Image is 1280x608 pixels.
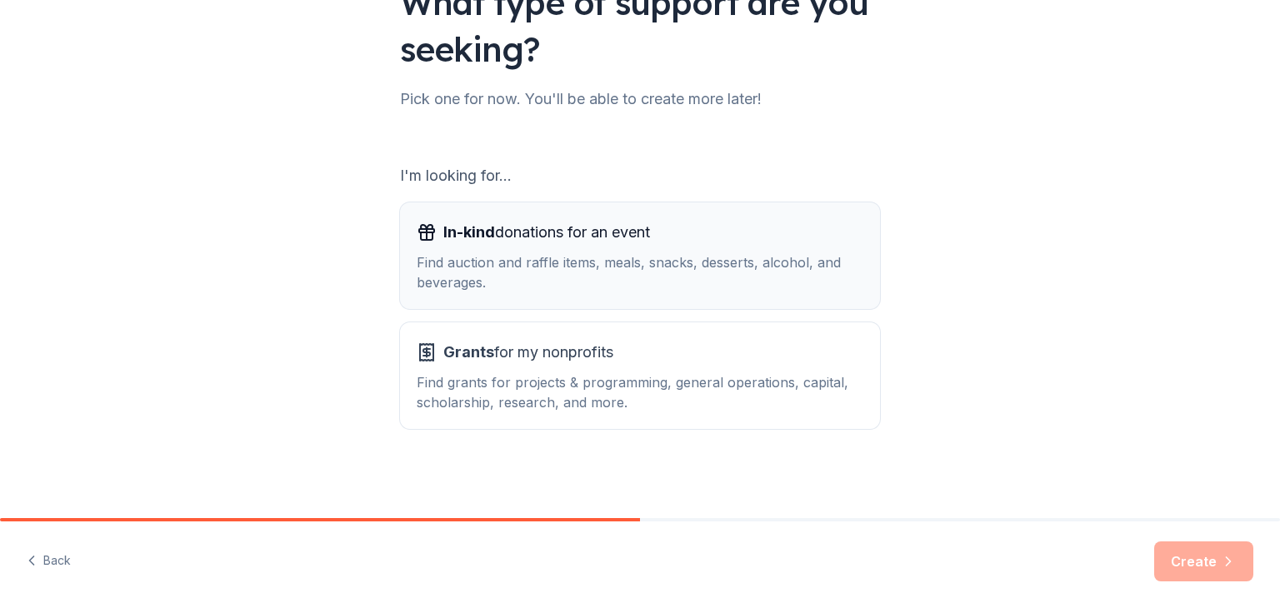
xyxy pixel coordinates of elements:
span: Grants [443,343,494,361]
button: Grantsfor my nonprofitsFind grants for projects & programming, general operations, capital, schol... [400,322,880,429]
div: Find grants for projects & programming, general operations, capital, scholarship, research, and m... [417,372,863,412]
div: Find auction and raffle items, meals, snacks, desserts, alcohol, and beverages. [417,252,863,292]
button: In-kinddonations for an eventFind auction and raffle items, meals, snacks, desserts, alcohol, and... [400,202,880,309]
button: Back [27,544,71,579]
div: Pick one for now. You'll be able to create more later! [400,86,880,112]
span: for my nonprofits [443,339,613,366]
div: I'm looking for... [400,162,880,189]
span: In-kind [443,223,495,241]
span: donations for an event [443,219,650,246]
